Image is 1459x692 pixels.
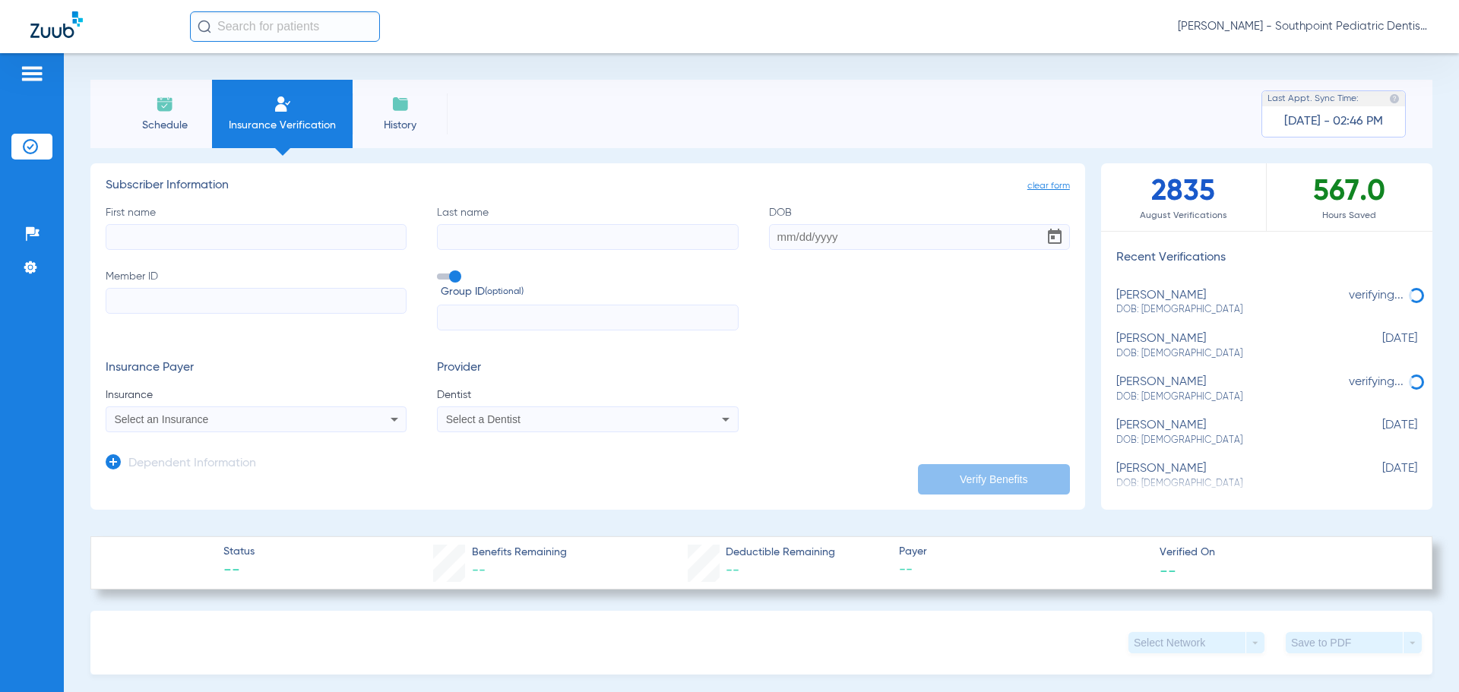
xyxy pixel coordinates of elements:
span: [DATE] - 02:46 PM [1284,114,1383,129]
img: Schedule [156,95,174,113]
h3: Dependent Information [128,457,256,472]
label: First name [106,205,407,250]
input: Member ID [106,288,407,314]
span: [DATE] [1341,419,1417,447]
div: [PERSON_NAME] [1116,289,1341,317]
span: Payer [899,544,1147,560]
span: Deductible Remaining [726,545,835,561]
img: Zuub Logo [30,11,83,38]
span: August Verifications [1101,208,1266,223]
div: 2835 [1101,163,1267,231]
h3: Recent Verifications [1101,251,1432,266]
button: Verify Benefits [918,464,1070,495]
span: Benefits Remaining [472,545,567,561]
span: Verified On [1160,545,1407,561]
span: [DATE] [1341,332,1417,360]
span: Insurance [106,387,407,403]
span: -- [223,561,255,582]
span: Dentist [437,387,738,403]
img: Search Icon [198,20,211,33]
span: -- [472,564,486,577]
span: Select a Dentist [446,413,521,425]
h3: Insurance Payer [106,361,407,376]
iframe: Chat Widget [1383,619,1459,692]
button: Open calendar [1040,222,1070,252]
div: 567.0 [1267,163,1432,231]
span: History [364,118,436,133]
input: DOBOpen calendar [769,224,1070,250]
input: Last name [437,224,738,250]
img: History [391,95,410,113]
span: [PERSON_NAME] - Southpoint Pediatric Dentistry [1178,19,1429,34]
input: First name [106,224,407,250]
span: Status [223,544,255,560]
h3: Provider [437,361,738,376]
img: Manual Insurance Verification [274,95,292,113]
div: [PERSON_NAME] [1116,462,1341,490]
span: verifying... [1349,289,1404,302]
div: [PERSON_NAME] [1116,419,1341,447]
small: (optional) [485,284,524,300]
span: DOB: [DEMOGRAPHIC_DATA] [1116,347,1341,361]
span: Insurance Verification [223,118,341,133]
label: DOB [769,205,1070,250]
span: Select an Insurance [115,413,209,425]
span: Hours Saved [1267,208,1432,223]
span: [DATE] [1341,462,1417,490]
input: Search for patients [190,11,380,42]
span: Group ID [441,284,738,300]
span: DOB: [DEMOGRAPHIC_DATA] [1116,434,1341,447]
span: -- [1160,562,1176,578]
div: [PERSON_NAME] [1116,332,1341,360]
span: Last Appt. Sync Time: [1268,91,1359,106]
span: DOB: [DEMOGRAPHIC_DATA] [1116,390,1341,404]
span: -- [899,561,1147,580]
img: hamburger-icon [20,65,44,83]
label: Member ID [106,269,407,331]
span: -- [726,564,739,577]
span: verifying... [1349,376,1404,388]
span: DOB: [DEMOGRAPHIC_DATA] [1116,303,1341,317]
span: Schedule [128,118,201,133]
div: [PERSON_NAME] [1116,375,1341,403]
span: clear form [1027,179,1070,194]
img: last sync help info [1389,93,1400,104]
h3: Subscriber Information [106,179,1070,194]
label: Last name [437,205,738,250]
